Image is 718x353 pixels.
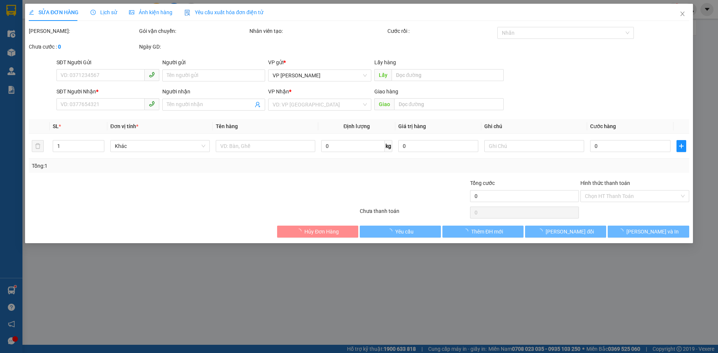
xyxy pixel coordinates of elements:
div: Người gửi [162,58,265,66]
span: Hủy Đơn Hàng [304,227,339,236]
div: Nhân viên tạo: [249,27,386,35]
button: Close [672,4,693,25]
span: plus [677,143,686,149]
span: VP Nhận [269,89,289,95]
div: Cước rồi : [387,27,496,35]
button: plus [676,140,686,152]
span: loading [387,229,395,234]
span: Yêu cầu [395,227,414,236]
span: Khác [115,140,205,152]
span: Giao [374,98,394,110]
button: [PERSON_NAME] đổi [525,226,606,238]
th: Ghi chú [482,119,587,134]
span: SL [53,123,59,129]
span: Lịch sử [90,9,117,15]
span: loading [618,229,626,234]
button: Hủy Đơn Hàng [277,226,358,238]
span: Yêu cầu xuất hóa đơn điện tử [184,9,263,15]
span: SỬA ĐƠN HÀNG [29,9,79,15]
div: Ngày GD: [139,43,248,51]
div: Tổng: 1 [32,162,277,170]
div: VP gửi [269,58,371,66]
button: delete [32,140,44,152]
span: VP MỘC CHÂU [273,70,367,81]
button: [PERSON_NAME] và In [608,226,689,238]
div: Chưa thanh toán [359,207,469,220]
input: Ghi Chú [485,140,584,152]
span: phone [149,101,155,107]
span: Lấy [374,69,392,81]
span: Giá trị hàng [398,123,426,129]
span: Ảnh kiện hàng [129,9,172,15]
div: SĐT Người Nhận [56,87,159,96]
span: Tên hàng [216,123,238,129]
input: Dọc đường [394,98,504,110]
input: VD: Bàn, Ghế [216,140,315,152]
span: Đơn vị tính [110,123,138,129]
span: Định lượng [344,123,370,129]
span: loading [463,229,471,234]
button: Yêu cầu [360,226,441,238]
span: [PERSON_NAME] đổi [546,227,594,236]
span: Thêm ĐH mới [471,227,503,236]
input: Dọc đường [392,69,504,81]
span: kg [385,140,392,152]
span: picture [129,10,134,15]
div: [PERSON_NAME]: [29,27,138,35]
span: loading [538,229,546,234]
span: edit [29,10,34,15]
span: loading [296,229,304,234]
b: 0 [58,44,61,50]
span: Tổng cước [470,180,495,186]
div: SĐT Người Gửi [56,58,159,66]
button: Thêm ĐH mới [442,226,524,238]
span: close [679,11,685,17]
span: [PERSON_NAME] và In [626,227,679,236]
div: Gói vận chuyển: [139,27,248,35]
div: Chưa cước : [29,43,138,51]
div: Người nhận [162,87,265,96]
label: Hình thức thanh toán [580,180,630,186]
span: Cước hàng [590,123,616,129]
span: user-add [255,102,261,108]
img: icon [184,10,190,16]
span: clock-circle [90,10,96,15]
span: phone [149,72,155,78]
span: Lấy hàng [374,59,396,65]
span: Giao hàng [374,89,398,95]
